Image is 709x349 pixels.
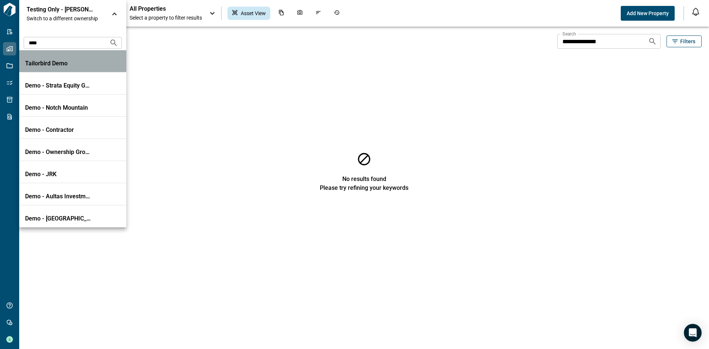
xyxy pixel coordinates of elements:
p: Demo - JRK [25,171,92,178]
p: Tailorbird Demo [25,60,92,67]
p: Demo - Notch Mountain [25,104,92,112]
p: Demo - [GEOGRAPHIC_DATA] [25,215,92,222]
p: Testing Only - [PERSON_NAME] [27,6,93,13]
span: Switch to a different ownership [27,15,104,22]
button: Search organizations [106,35,121,50]
p: Demo - Ownership Group [25,148,92,156]
div: Open Intercom Messenger [684,324,702,342]
p: Demo - Contractor [25,126,92,134]
p: Demo - Aultas Investment Management [25,193,92,200]
p: Demo - Strata Equity Group [25,82,92,89]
